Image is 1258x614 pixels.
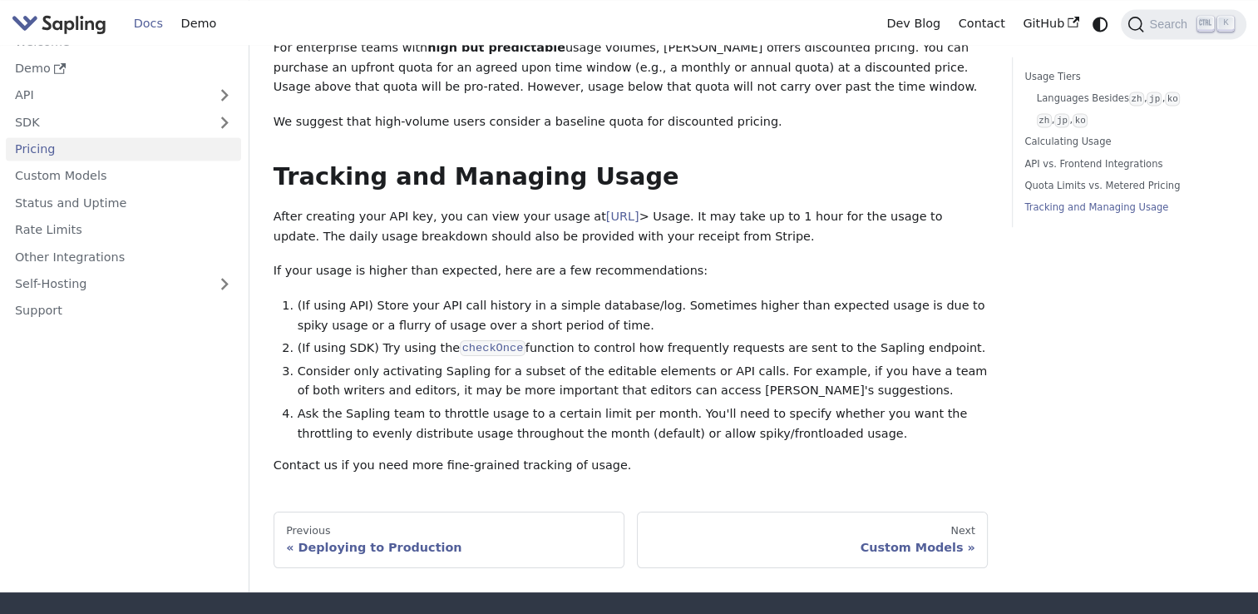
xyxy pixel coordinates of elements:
[208,82,241,106] button: Expand sidebar category 'API'
[1037,113,1052,127] code: zh
[877,11,949,37] a: Dev Blog
[1014,11,1088,37] a: GitHub
[1024,200,1228,215] a: Tracking and Managing Usage
[6,136,241,161] a: Pricing
[1037,112,1222,128] a: zh,jp,ko
[1037,91,1222,106] a: Languages Besideszh,jp,ko
[6,191,241,215] a: Status and Uptime
[1054,113,1069,127] code: jp
[6,82,208,106] a: API
[6,164,241,188] a: Custom Models
[1073,113,1088,127] code: ko
[6,217,241,241] a: Rate Limits
[1024,69,1228,85] a: Usage Tiers
[274,38,988,97] p: For enterprise teams with usage volumes, [PERSON_NAME] offers discounted pricing. You can purchas...
[637,512,988,568] a: NextCustom Models
[6,298,241,322] a: Support
[274,456,988,476] p: Contact us if you need more fine-grained tracking of usage.
[6,271,241,295] a: Self-Hosting
[606,210,639,223] a: [URL]
[1024,134,1228,150] a: Calculating Usage
[298,404,989,444] li: Ask the Sapling team to throttle usage to a certain limit per month. You'll need to specify wheth...
[460,340,525,357] code: checkOnce
[274,162,988,192] h2: Tracking and Managing Usage
[12,12,106,36] img: Sapling.ai
[298,339,989,359] li: (If using SDK) Try using the function to control how frequently requests are sent to the Sapling ...
[274,112,988,132] p: We suggest that high-volume users consider a baseline quota for discounted pricing.
[298,362,989,402] li: Consider only activating Sapling for a subset of the editable elements or API calls. For example,...
[274,261,988,281] p: If your usage is higher than expected, here are a few recommendations:
[427,41,565,54] strong: high but predictable
[6,56,241,80] a: Demo
[274,207,988,247] p: After creating your API key, you can view your usage at > Usage. It may take up to 1 hour for the...
[1024,156,1228,172] a: API vs. Frontend Integrations
[1165,92,1180,106] code: ko
[1088,12,1112,36] button: Switch between dark and light mode (currently system mode)
[1024,178,1228,194] a: Quota Limits vs. Metered Pricing
[172,11,225,37] a: Demo
[12,12,112,36] a: Sapling.ai
[125,11,172,37] a: Docs
[1129,92,1144,106] code: zh
[950,11,1014,37] a: Contact
[1121,9,1246,39] button: Search (Ctrl+K)
[1147,92,1162,106] code: jp
[208,110,241,134] button: Expand sidebar category 'SDK'
[274,512,624,568] a: PreviousDeploying to Production
[1217,16,1234,31] kbd: K
[298,296,989,336] li: (If using API) Store your API call history in a simple database/log. Sometimes higher than expect...
[460,341,525,354] a: checkOnce
[274,512,988,568] nav: Docs pages
[6,245,241,269] a: Other Integrations
[1144,17,1197,31] span: Search
[6,110,208,134] a: SDK
[649,540,975,555] div: Custom Models
[286,540,612,555] div: Deploying to Production
[649,524,975,537] div: Next
[286,524,612,537] div: Previous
